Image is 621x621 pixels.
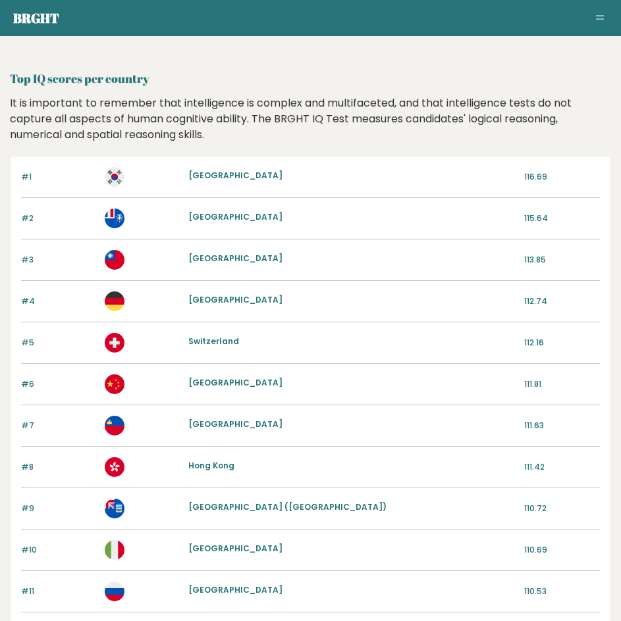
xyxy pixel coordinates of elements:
[188,211,283,222] a: [GEOGRAPHIC_DATA]
[21,212,97,224] p: #2
[524,171,600,183] p: 116.69
[105,291,124,311] img: de.svg
[188,584,283,595] a: [GEOGRAPHIC_DATA]
[21,378,97,390] p: #6
[188,170,283,181] a: [GEOGRAPHIC_DATA]
[524,585,600,597] p: 110.53
[524,544,600,556] p: 110.69
[188,377,283,388] a: [GEOGRAPHIC_DATA]
[592,11,608,26] button: Toggle navigation
[188,460,234,471] a: Hong Kong
[21,461,97,473] p: #8
[524,461,600,473] p: 111.42
[21,544,97,556] p: #10
[105,250,124,270] img: tw.svg
[105,167,124,187] img: kr.svg
[524,503,600,514] p: 110.72
[105,499,124,518] img: fk.svg
[188,253,283,264] a: [GEOGRAPHIC_DATA]
[21,337,97,349] p: #5
[5,95,616,143] div: It is important to remember that intelligence is complex and multifaceted, and that intelligence ...
[10,70,611,87] h2: Top IQ scores per country
[524,295,600,307] p: 112.74
[188,501,387,512] a: [GEOGRAPHIC_DATA] ([GEOGRAPHIC_DATA])
[188,543,283,554] a: [GEOGRAPHIC_DATA]
[188,418,283,430] a: [GEOGRAPHIC_DATA]
[105,333,124,353] img: ch.svg
[105,209,124,228] img: tf.svg
[188,294,283,305] a: [GEOGRAPHIC_DATA]
[21,295,97,307] p: #4
[21,420,97,432] p: #7
[524,337,600,349] p: 112.16
[21,503,97,514] p: #9
[21,171,97,183] p: #1
[105,416,124,435] img: li.svg
[105,540,124,560] img: it.svg
[13,9,59,27] a: Brght
[524,212,600,224] p: 115.64
[524,254,600,266] p: 113.85
[105,374,124,394] img: cn.svg
[105,457,124,477] img: hk.svg
[524,378,600,390] p: 111.81
[188,335,239,347] a: Switzerland
[105,582,124,601] img: ru.svg
[21,254,97,266] p: #3
[524,420,600,432] p: 111.63
[21,585,97,597] p: #11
